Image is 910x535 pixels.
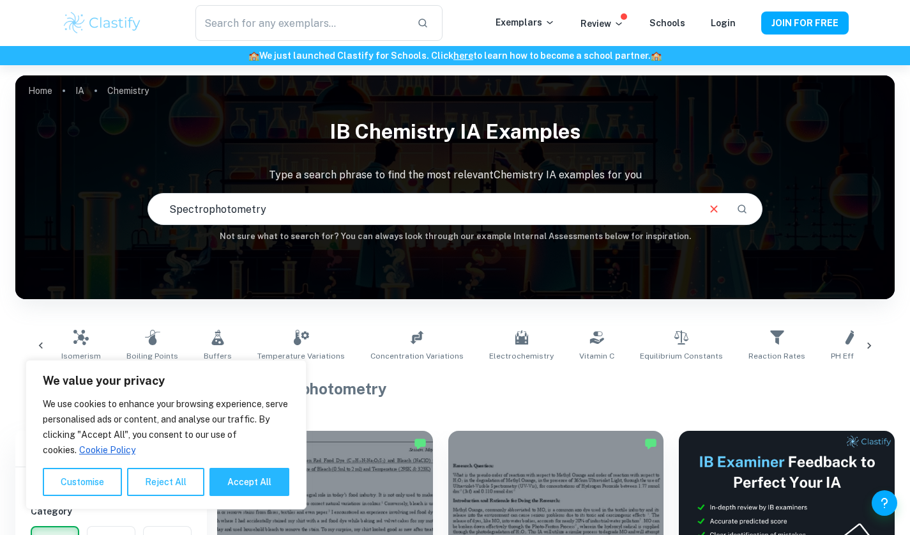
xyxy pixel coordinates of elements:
button: JOIN FOR FREE [761,12,849,35]
p: We use cookies to enhance your browsing experience, serve personalised ads or content, and analys... [43,396,289,458]
span: Electrochemistry [489,350,554,362]
button: Search [731,198,753,220]
button: Accept All [209,468,289,496]
span: Reaction Rates [748,350,805,362]
span: 🏫 [651,50,662,61]
img: Marked [644,437,657,450]
a: here [453,50,473,61]
span: Spectrophotometry [242,380,387,398]
span: pH Effects [831,350,870,362]
span: 🏫 [248,50,259,61]
span: Equilibrium Constants [640,350,723,362]
a: Schools [649,18,685,28]
a: Cookie Policy [79,444,136,456]
input: E.g. enthalpy of combustion, Winkler method, phosphate and temperature... [148,191,697,227]
img: Marked [414,437,427,450]
button: Clear [702,197,726,221]
h6: Filter exemplars [15,431,207,467]
p: Type a search phrase to find the most relevant Chemistry IA examples for you [15,167,895,183]
a: Login [711,18,736,28]
h1: Chemistry IAs related to: [59,377,851,400]
p: Review [580,17,624,31]
p: We value your privacy [43,373,289,389]
h1: IB Chemistry IA examples [15,111,895,152]
span: Boiling Points [126,350,178,362]
button: Reject All [127,468,204,496]
a: IA [75,82,84,100]
input: Search for any exemplars... [195,5,406,41]
a: Home [28,82,52,100]
h6: We just launched Clastify for Schools. Click to learn how to become a school partner. [3,49,907,63]
button: Customise [43,468,122,496]
span: Isomerism [61,350,101,362]
p: Chemistry [107,84,149,98]
h6: Not sure what to search for? You can always look through our example Internal Assessments below f... [15,230,895,243]
h6: Category [31,504,192,518]
span: Concentration Variations [370,350,464,362]
button: Help and Feedback [872,490,897,516]
span: Temperature Variations [257,350,345,362]
span: Buffers [204,350,232,362]
div: We value your privacy [26,360,307,509]
img: Clastify logo [62,10,143,36]
span: Vitamin C [579,350,614,362]
p: Exemplars [496,15,555,29]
